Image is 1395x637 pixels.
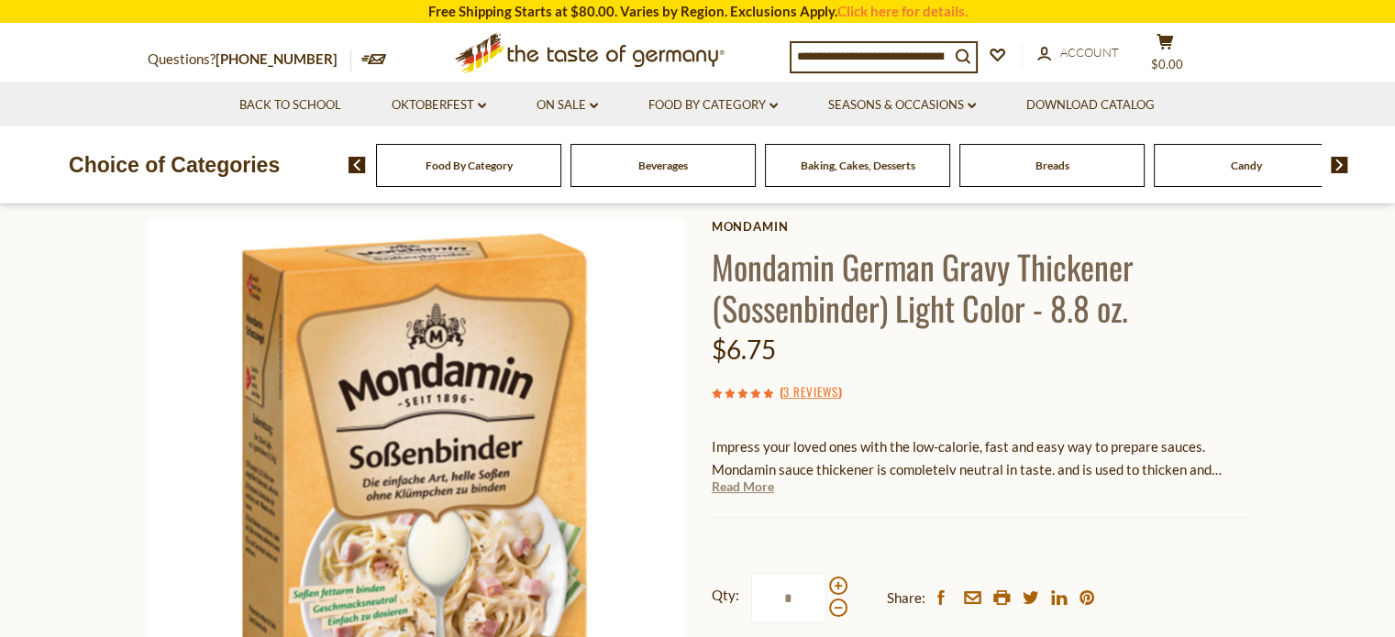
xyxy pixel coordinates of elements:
a: Breads [1035,159,1069,172]
a: Download Catalog [1026,95,1155,115]
a: Oktoberfest [392,95,486,115]
a: Back to School [239,95,341,115]
strong: Qty: [712,584,739,607]
span: Account [1060,45,1119,60]
a: Click here for details. [837,3,968,19]
a: Account [1037,43,1119,63]
a: Beverages [638,159,688,172]
a: On Sale [537,95,598,115]
a: 3 Reviews [783,382,838,402]
input: Qty: [751,573,826,623]
button: $0.00 [1138,33,1193,79]
img: previous arrow [349,157,366,173]
a: Baking, Cakes, Desserts [801,159,915,172]
p: Impress your loved ones with the low-calorie, fast and easy way to prepare sauces. Mondamin sauce... [712,435,1248,481]
a: [PHONE_NUMBER] [216,50,338,67]
a: Mondamin [712,219,1248,234]
span: Share: [887,587,925,610]
a: Food By Category [426,159,513,172]
img: next arrow [1331,157,1348,173]
a: Seasons & Occasions [828,95,976,115]
a: Candy [1231,159,1262,172]
span: ( ) [780,382,842,401]
a: Read More [712,478,774,496]
a: Food By Category [648,95,778,115]
p: Questions? [148,48,351,71]
span: $6.75 [712,334,776,365]
h1: Mondamin German Gravy Thickener (Sossenbinder) Light Color - 8.8 oz. [712,246,1248,328]
span: $0.00 [1151,57,1183,71]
